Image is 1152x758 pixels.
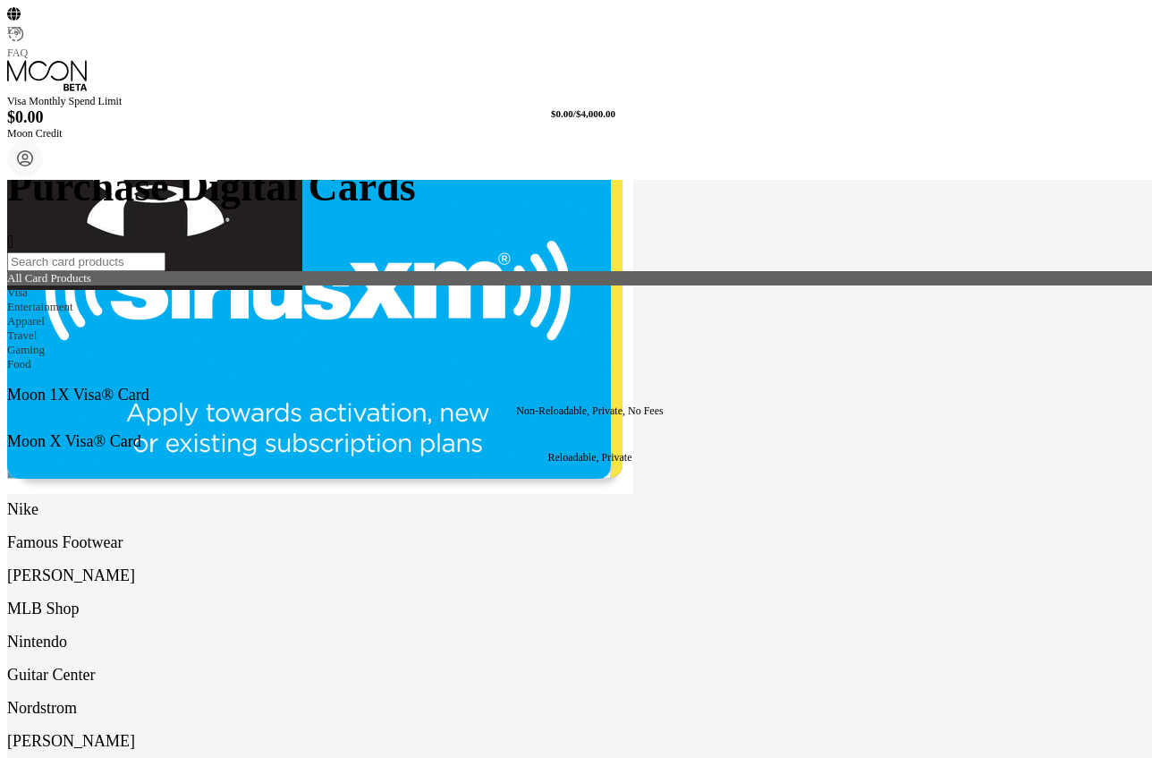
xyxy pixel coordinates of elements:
[7,24,25,38] div: EN
[7,252,165,271] input: Search card products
